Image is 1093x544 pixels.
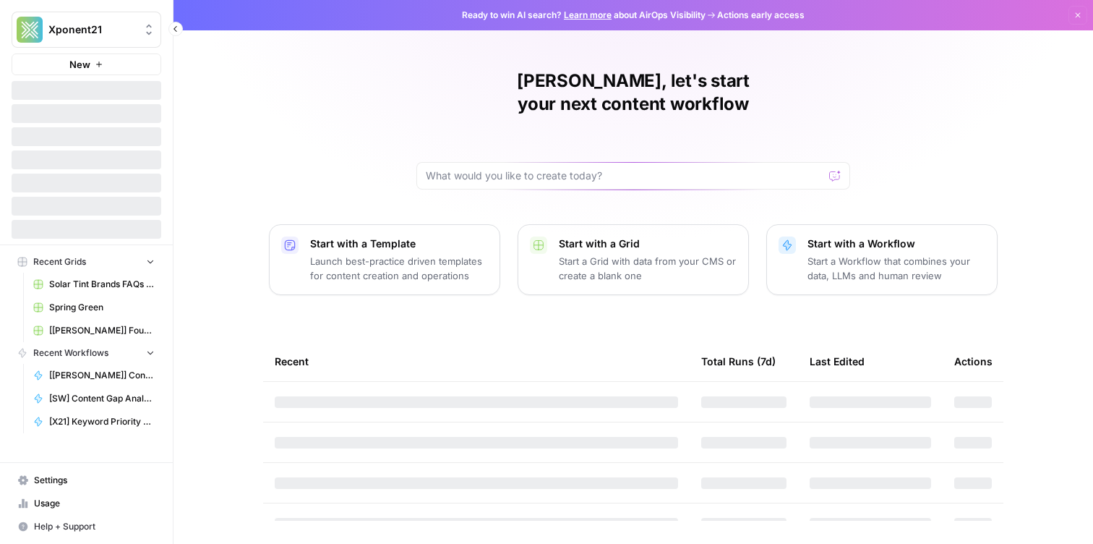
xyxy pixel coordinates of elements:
[564,9,612,20] a: Learn more
[766,224,998,295] button: Start with a WorkflowStart a Workflow that combines your data, LLMs and human review
[27,364,161,387] a: [[PERSON_NAME]] Content Gap Analysis
[69,57,90,72] span: New
[559,254,737,283] p: Start a Grid with data from your CMS or create a blank one
[34,520,155,533] span: Help + Support
[12,251,161,273] button: Recent Grids
[12,492,161,515] a: Usage
[426,169,823,183] input: What would you like to create today?
[49,278,155,291] span: Solar Tint Brands FAQs Workflows
[275,341,678,381] div: Recent
[34,474,155,487] span: Settings
[27,273,161,296] a: Solar Tint Brands FAQs Workflows
[49,324,155,337] span: [[PERSON_NAME]] Fountain of You MD
[12,54,161,75] button: New
[27,410,161,433] a: [X21] Keyword Priority Report
[12,515,161,538] button: Help + Support
[48,22,136,37] span: Xponent21
[462,9,706,22] span: Ready to win AI search? about AirOps Visibility
[701,341,776,381] div: Total Runs (7d)
[12,342,161,364] button: Recent Workflows
[416,69,850,116] h1: [PERSON_NAME], let's start your next content workflow
[33,255,86,268] span: Recent Grids
[12,469,161,492] a: Settings
[49,415,155,428] span: [X21] Keyword Priority Report
[27,319,161,342] a: [[PERSON_NAME]] Fountain of You MD
[518,224,749,295] button: Start with a GridStart a Grid with data from your CMS or create a blank one
[49,369,155,382] span: [[PERSON_NAME]] Content Gap Analysis
[810,341,865,381] div: Last Edited
[310,254,488,283] p: Launch best-practice driven templates for content creation and operations
[49,301,155,314] span: Spring Green
[27,387,161,410] a: [SW] Content Gap Analysis
[559,237,737,251] p: Start with a Grid
[27,296,161,319] a: Spring Green
[310,237,488,251] p: Start with a Template
[33,347,108,360] span: Recent Workflows
[49,392,155,405] span: [SW] Content Gap Analysis
[717,9,805,22] span: Actions early access
[34,497,155,510] span: Usage
[954,341,993,381] div: Actions
[269,224,500,295] button: Start with a TemplateLaunch best-practice driven templates for content creation and operations
[807,237,985,251] p: Start with a Workflow
[807,254,985,283] p: Start a Workflow that combines your data, LLMs and human review
[12,12,161,48] button: Workspace: Xponent21
[17,17,43,43] img: Xponent21 Logo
